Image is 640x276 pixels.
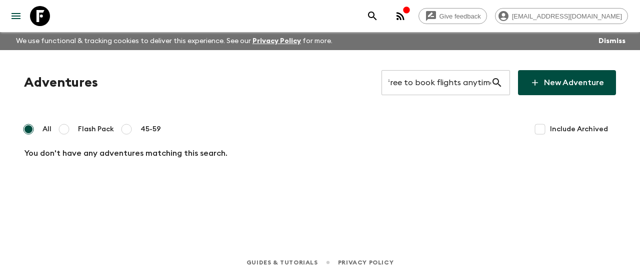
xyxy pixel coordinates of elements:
[362,6,382,26] button: search adventures
[42,124,51,134] span: All
[6,6,26,26] button: menu
[338,257,393,268] a: Privacy Policy
[381,69,491,97] input: e.g. AR1, Argentina
[78,124,114,134] span: Flash Pack
[24,73,98,93] h1: Adventures
[140,124,161,134] span: 45-59
[246,257,318,268] a: Guides & Tutorials
[434,13,486,20] span: Give feedback
[12,32,336,50] p: We use functional & tracking cookies to deliver this experience. See our for more.
[506,13,627,20] span: [EMAIL_ADDRESS][DOMAIN_NAME]
[252,38,301,45] a: Privacy Policy
[518,70,616,95] a: New Adventure
[24,147,616,159] p: You don't have any adventures matching this search.
[495,8,628,24] div: [EMAIL_ADDRESS][DOMAIN_NAME]
[550,124,608,134] span: Include Archived
[596,34,628,48] button: Dismiss
[418,8,487,24] a: Give feedback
